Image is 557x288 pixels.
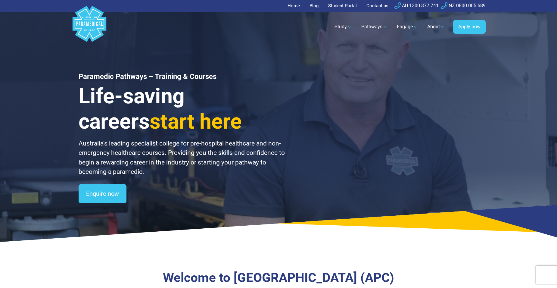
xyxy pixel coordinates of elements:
a: Engage [393,18,421,35]
span: start here [150,109,242,134]
h3: Life-saving careers [79,83,286,134]
h3: Welcome to [GEOGRAPHIC_DATA] (APC) [105,270,451,286]
h1: Paramedic Pathways – Training & Courses [79,72,286,81]
a: NZ 0800 005 689 [441,3,486,8]
a: Apply now [453,20,486,34]
a: Study [331,18,355,35]
a: About [424,18,448,35]
a: AU 1300 377 741 [394,3,439,8]
p: Australia’s leading specialist college for pre-hospital healthcare and non-emergency healthcare c... [79,139,286,177]
a: Enquire now [79,184,126,203]
a: Pathways [358,18,391,35]
a: Australian Paramedical College [71,12,107,42]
